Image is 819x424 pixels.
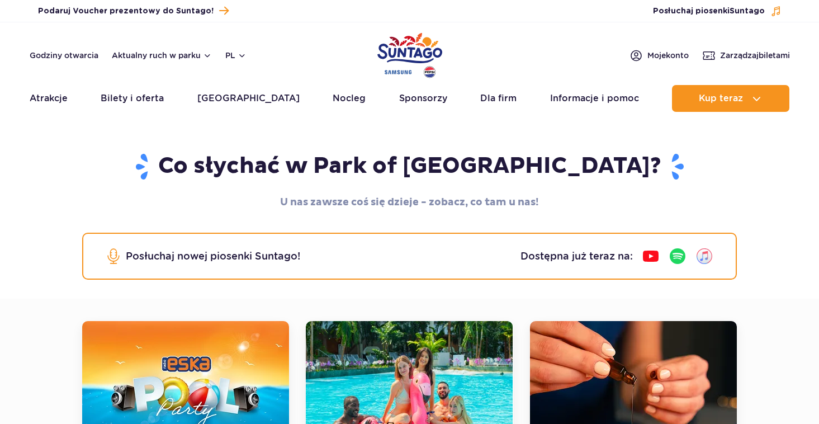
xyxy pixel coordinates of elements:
[30,50,98,61] a: Godziny otwarcia
[550,85,639,112] a: Informacje i pomoc
[480,85,517,112] a: Dla firm
[126,248,300,264] p: Posłuchaj nowej piosenki Suntago!
[629,49,689,62] a: Mojekonto
[653,6,765,17] span: Posłuchaj piosenki
[653,6,782,17] button: Posłuchaj piosenkiSuntago
[695,247,713,265] img: iTunes
[672,85,789,112] button: Kup teraz
[197,85,300,112] a: [GEOGRAPHIC_DATA]
[82,195,737,210] p: U nas zawsze coś się dzieje - zobacz, co tam u nas!
[669,247,687,265] img: Spotify
[101,85,164,112] a: Bilety i oferta
[699,93,743,103] span: Kup teraz
[520,248,633,264] p: Dostępna już teraz na:
[112,51,212,60] button: Aktualny ruch w parku
[38,3,229,18] a: Podaruj Voucher prezentowy do Suntago!
[399,85,447,112] a: Sponsorzy
[647,50,689,61] span: Moje konto
[377,28,442,79] a: Park of Poland
[225,50,247,61] button: pl
[333,85,366,112] a: Nocleg
[730,7,765,15] span: Suntago
[720,50,790,61] span: Zarządzaj biletami
[82,152,737,181] h1: Co słychać w Park of [GEOGRAPHIC_DATA]?
[642,247,660,265] img: YouTube
[702,49,790,62] a: Zarządzajbiletami
[30,85,68,112] a: Atrakcje
[38,6,214,17] span: Podaruj Voucher prezentowy do Suntago!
